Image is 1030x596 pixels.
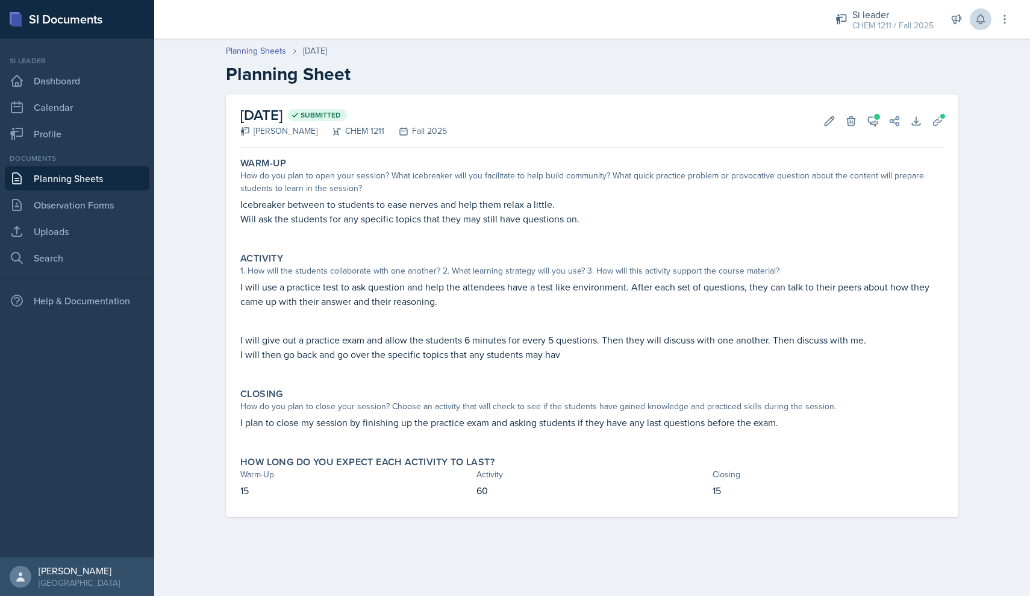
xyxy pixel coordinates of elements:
a: Planning Sheets [226,45,286,57]
div: Warm-Up [240,468,472,481]
a: Uploads [5,219,149,243]
p: I will use a practice test to ask question and help the attendees have a test like environment. A... [240,280,944,309]
div: [DATE] [303,45,327,57]
div: CHEM 1211 / Fall 2025 [852,19,934,32]
div: Help & Documentation [5,289,149,313]
div: Closing [713,468,944,481]
p: 15 [240,483,472,498]
div: 1. How will the students collaborate with one another? 2. What learning strategy will you use? 3.... [240,265,944,277]
div: [PERSON_NAME] [39,565,120,577]
a: Profile [5,122,149,146]
p: Icebreaker between to students to ease nerves and help them relax a little. [240,197,944,212]
p: 60 [476,483,708,498]
p: I plan to close my session by finishing up the practice exam and asking students if they have any... [240,415,944,430]
span: Submitted [301,110,341,120]
label: How long do you expect each activity to last? [240,456,495,468]
div: [GEOGRAPHIC_DATA] [39,577,120,589]
h2: [DATE] [240,104,447,126]
a: Dashboard [5,69,149,93]
div: CHEM 1211 [317,125,384,137]
a: Search [5,246,149,270]
div: Documents [5,153,149,164]
p: I will then go back and go over the specific topics that any students may hav [240,347,944,362]
div: How do you plan to open your session? What icebreaker will you facilitate to help build community... [240,169,944,195]
a: Calendar [5,95,149,119]
label: Closing [240,388,283,400]
label: Activity [240,253,283,265]
p: Will ask the students for any specific topics that they may still have questions on. [240,212,944,226]
div: Fall 2025 [384,125,447,137]
p: 15 [713,483,944,498]
a: Planning Sheets [5,166,149,190]
div: [PERSON_NAME] [240,125,317,137]
div: Si leader [852,7,934,22]
div: Si leader [5,55,149,66]
label: Warm-Up [240,157,287,169]
div: Activity [476,468,708,481]
div: How do you plan to close your session? Choose an activity that will check to see if the students ... [240,400,944,413]
h2: Planning Sheet [226,63,958,85]
a: Observation Forms [5,193,149,217]
p: I will give out a practice exam and allow the students 6 minutes for every 5 questions. Then they... [240,333,944,347]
